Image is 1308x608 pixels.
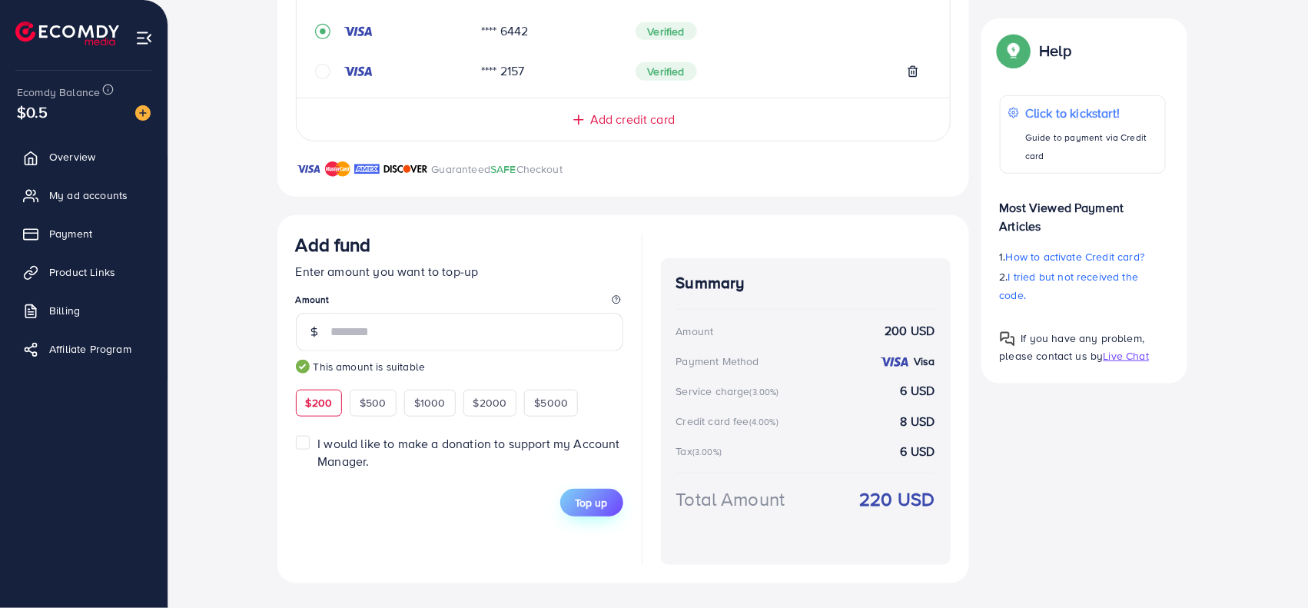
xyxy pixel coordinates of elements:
p: Guaranteed Checkout [432,160,563,178]
img: guide [296,360,310,374]
span: How to activate Credit card? [1006,249,1144,264]
iframe: Chat [1243,539,1296,596]
a: Overview [12,141,156,172]
img: image [135,105,151,121]
p: Click to kickstart! [1025,104,1157,122]
a: Affiliate Program [12,334,156,364]
span: Payment [49,226,92,241]
p: Guide to payment via Credit card [1025,128,1157,165]
strong: 6 USD [901,382,935,400]
img: brand [296,160,321,178]
span: Live Chat [1104,348,1149,364]
img: Popup guide [1000,331,1015,347]
span: $200 [306,395,333,410]
strong: 8 USD [901,413,935,430]
span: Product Links [49,264,115,280]
span: $5000 [534,395,568,410]
div: Service charge [676,384,784,399]
p: 2. [1000,267,1166,304]
span: SAFE [490,161,516,177]
small: (4.00%) [749,416,778,428]
p: 1. [1000,248,1166,266]
img: Popup guide [1000,37,1027,65]
span: I tried but not received the code. [1000,269,1139,303]
a: Product Links [12,257,156,287]
button: Top up [560,489,623,517]
div: Tax [676,444,727,459]
svg: circle [315,64,330,79]
span: Add credit card [590,111,675,128]
a: My ad accounts [12,180,156,211]
span: Verified [636,22,697,41]
img: credit [879,356,910,368]
img: credit [343,25,373,38]
p: Most Viewed Payment Articles [1000,186,1166,235]
div: Payment Method [676,354,759,369]
div: Total Amount [676,486,785,513]
span: Affiliate Program [49,341,131,357]
strong: 6 USD [901,443,935,460]
a: Billing [12,295,156,326]
img: brand [383,160,428,178]
small: (3.00%) [692,446,722,458]
small: This amount is suitable [296,359,623,374]
strong: 200 USD [885,322,935,340]
span: Overview [49,149,95,164]
img: menu [135,29,153,47]
h4: Summary [676,274,935,293]
img: brand [354,160,380,178]
span: Verified [636,62,697,81]
div: Amount [676,324,714,339]
span: Ecomdy Balance [17,85,100,100]
p: Enter amount you want to top-up [296,262,623,281]
small: (3.00%) [750,386,779,398]
span: If you have any problem, please contact us by [1000,331,1145,364]
a: Payment [12,218,156,249]
span: My ad accounts [49,188,128,203]
img: brand [325,160,350,178]
span: $1000 [414,395,446,410]
div: Credit card fee [676,414,784,429]
h3: Add fund [296,234,371,256]
strong: Visa [914,354,935,369]
svg: record circle [315,24,330,39]
img: credit [343,65,373,78]
legend: Amount [296,293,623,312]
span: $2000 [473,395,507,410]
img: logo [15,22,119,45]
p: Help [1040,42,1072,60]
span: Top up [576,495,608,510]
span: Billing [49,303,80,318]
span: $500 [360,395,387,410]
span: I would like to make a donation to support my Account Manager. [317,435,619,470]
strong: 220 USD [859,486,935,513]
span: $0.5 [17,101,48,123]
